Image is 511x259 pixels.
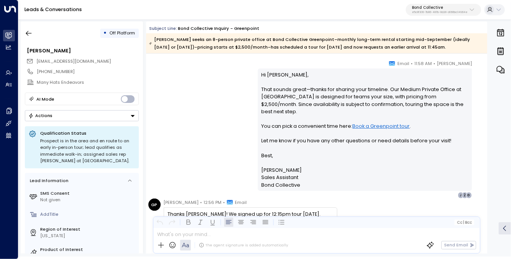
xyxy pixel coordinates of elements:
div: [US_STATE] [40,233,136,239]
div: The agent signature is added automatically [199,243,288,248]
span: Subject Line: [149,25,177,31]
div: Prospect is in the area and en route to an early in-person tour; lead qualifies as immediate walk... [40,138,135,165]
div: Lead Information [28,178,68,184]
div: Button group with a nested menu [25,110,139,121]
span: • [411,60,413,67]
span: [PERSON_NAME] [164,199,199,206]
p: Qualification Status [40,130,135,136]
span: [EMAIL_ADDRESS][DOMAIN_NAME] [36,58,111,64]
p: Hi [PERSON_NAME], That sounds great—thanks for sharing your timeline. Our Medium Private Office a... [262,71,469,189]
div: GP [148,199,161,211]
a: Leads & Conversations [24,6,82,13]
p: e5c8f306-7b86-487b-8d28-d066bc04964e [412,11,467,14]
div: J [458,192,464,198]
div: G [466,192,472,198]
div: [PHONE_NUMBER] [37,68,138,75]
button: Bond Collectivee5c8f306-7b86-487b-8d28-d066bc04964e [406,4,481,16]
span: • [223,199,225,206]
div: [PERSON_NAME] [27,47,138,54]
span: gp@mhe.fm [36,58,111,65]
label: SMS Consent [40,190,136,197]
span: • [433,60,435,67]
div: Bond Collective Inquiry - Greenpoint [178,25,259,32]
button: Redo [168,218,177,227]
label: Region of Interest [40,226,136,233]
button: Cc|Bcc [454,220,474,225]
div: Thanks [PERSON_NAME]! We signed up for 12:15pm tour [DATE]. Grace [168,210,333,233]
div: • [103,28,107,39]
span: 12:56 PM [204,199,222,206]
span: [PERSON_NAME] [437,60,472,67]
span: Email [235,199,247,206]
div: AddTitle [40,211,136,218]
span: 11:58 AM [414,60,432,67]
span: • [200,199,202,206]
div: Actions [28,113,52,118]
div: [PERSON_NAME] seeks an 8-person private office at Bond Collective Greenpoint–monthly long-term re... [149,36,483,51]
p: Bond Collective [412,5,467,10]
button: Undo [155,218,164,227]
span: | [463,220,464,225]
span: Off Platform [109,30,135,36]
button: Actions [25,110,139,121]
div: Not given [40,197,136,203]
label: Product of Interest [40,246,136,253]
img: 74_headshot.jpg [475,60,487,72]
div: 2 [462,192,468,198]
span: Email [397,60,409,67]
div: AI Mode [36,95,54,103]
div: Many Hats Endeavors [37,79,138,86]
span: Cc Bcc [457,220,472,225]
a: Book a Greenpoint tour [353,122,410,130]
